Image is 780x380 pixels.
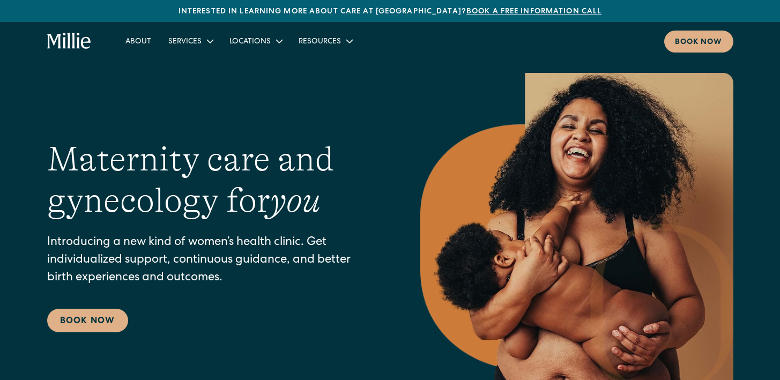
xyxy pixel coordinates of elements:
div: Services [160,32,221,50]
div: Locations [229,36,271,48]
div: Resources [299,36,341,48]
a: Book Now [47,309,128,332]
a: Book now [664,31,733,53]
em: you [270,181,321,220]
div: Locations [221,32,290,50]
h1: Maternity care and gynecology for [47,139,377,221]
div: Book now [675,37,723,48]
a: About [117,32,160,50]
p: Introducing a new kind of women’s health clinic. Get individualized support, continuous guidance,... [47,234,377,287]
div: Resources [290,32,360,50]
div: Services [168,36,202,48]
a: home [47,33,92,50]
a: Book a free information call [466,8,601,16]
